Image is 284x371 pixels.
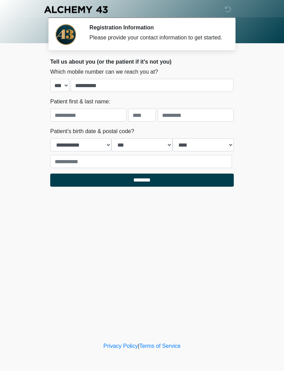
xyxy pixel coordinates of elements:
[50,127,134,136] label: Patient's birth date & postal code?
[138,343,139,349] a: |
[50,98,110,106] label: Patient first & last name:
[139,343,180,349] a: Terms of Service
[89,24,223,31] h2: Registration Information
[55,24,76,45] img: Agent Avatar
[50,58,234,65] h2: Tell us about you (or the patient if it's not you)
[89,34,223,42] div: Please provide your contact information to get started.
[43,5,108,14] img: Alchemy 43 Logo
[104,343,138,349] a: Privacy Policy
[50,68,158,76] label: Which mobile number can we reach you at?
